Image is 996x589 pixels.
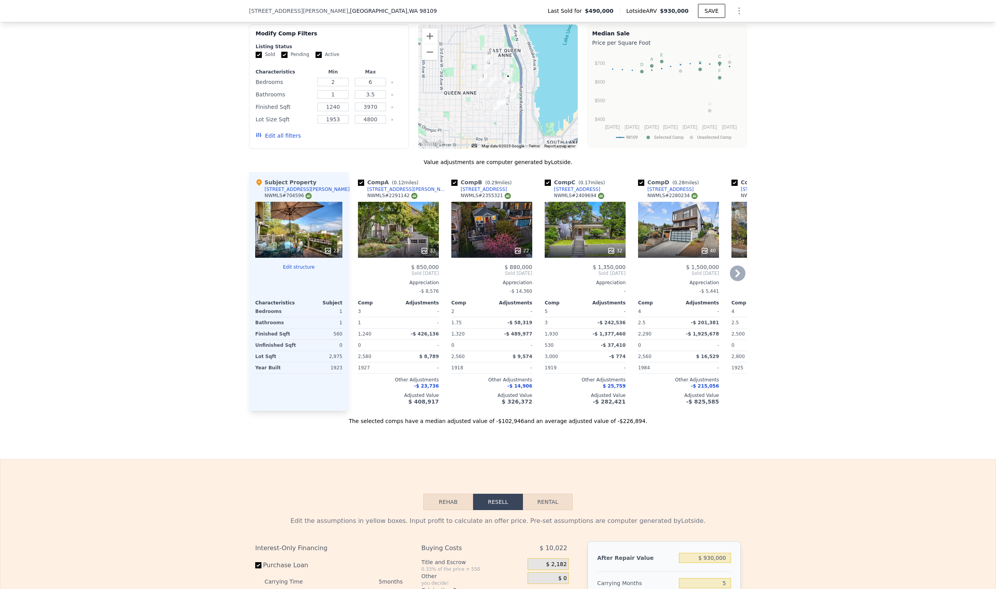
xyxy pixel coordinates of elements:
[679,300,719,306] div: Adjustments
[708,101,711,106] text: H
[598,320,626,325] span: -$ 242,536
[256,132,301,140] button: Edit all filters
[603,383,626,389] span: $ 25,759
[421,247,436,255] div: 33
[411,193,417,199] img: NWMLS Logo
[722,124,737,130] text: [DATE]
[638,354,651,359] span: 2,560
[318,575,403,588] div: 5 months
[487,180,498,185] span: 0.29
[585,300,626,306] div: Adjustments
[638,377,719,383] div: Other Adjustments
[255,541,403,555] div: Interest-Only Financing
[545,343,554,348] span: 530
[697,135,731,140] text: Unselected Comp
[256,89,313,100] div: Bathrooms
[492,300,532,306] div: Adjustments
[256,77,313,87] div: Bedrooms
[718,54,721,59] text: C
[255,306,297,317] div: Bedrooms
[592,48,742,145] svg: A chart.
[626,135,638,140] text: 98109
[420,139,446,149] img: Google
[493,362,532,373] div: -
[451,280,532,286] div: Appreciation
[741,192,791,199] div: NWMLS # 2322599
[358,280,439,286] div: Appreciation
[545,309,548,314] span: 5
[255,329,297,339] div: Finished Sqft
[256,51,275,58] label: Sold
[638,317,677,328] div: 2.5
[419,354,439,359] span: $ 8,789
[731,377,812,383] div: Other Adjustments
[451,392,532,398] div: Adjusted Value
[510,288,532,294] span: -$ 14,360
[255,317,297,328] div: Bathrooms
[493,340,532,351] div: -
[281,51,309,58] label: Pending
[638,186,694,192] a: [STREET_ADDRESS]
[421,572,524,580] div: Other
[731,392,812,398] div: Adjusted Value
[487,76,496,89] div: 1523 4th Ave N
[299,300,342,306] div: Subject
[741,186,787,192] div: [STREET_ADDRESS]
[731,343,735,348] span: 0
[255,264,342,270] button: Edit structure
[358,300,398,306] div: Comp
[638,331,651,337] span: 2,290
[421,558,524,566] div: Title and Escrow
[451,186,507,192] a: [STREET_ADDRESS]
[638,270,719,276] span: Sold [DATE]
[638,343,641,348] span: 0
[598,193,604,199] img: NWMLS Logo
[451,354,465,359] span: 2,560
[638,178,702,186] div: Comp D
[514,247,529,255] div: 22
[504,331,532,337] span: -$ 489,977
[420,139,446,149] a: Open this area in Google Maps (opens a new window)
[300,317,342,328] div: 1
[644,124,659,130] text: [DATE]
[414,383,439,389] span: -$ 23,736
[305,193,312,199] img: NWMLS Logo
[595,61,605,66] text: $700
[419,288,439,294] span: -$ 8,576
[358,362,397,373] div: 1927
[691,320,719,325] span: -$ 201,381
[554,192,604,199] div: NWMLS # 2409694
[391,81,394,84] button: Clear
[358,343,361,348] span: 0
[451,300,492,306] div: Comp
[686,398,719,405] span: -$ 825,585
[407,8,437,14] span: , WA 98109
[358,354,371,359] span: 2,580
[256,52,262,58] input: Sold
[575,180,608,185] span: ( miles)
[731,280,812,286] div: Appreciation
[348,7,437,15] span: , [GEOGRAPHIC_DATA]
[502,398,532,405] span: $ 326,372
[595,98,605,103] text: $500
[451,317,490,328] div: 1.75
[316,52,322,58] input: Active
[731,309,735,314] span: 4
[580,180,591,185] span: 0.17
[451,309,454,314] span: 2
[507,383,532,389] span: -$ 14,906
[680,340,719,351] div: -
[358,331,371,337] span: 1,240
[249,158,747,166] div: Value adjustments are computer generated by Lotside .
[545,354,558,359] span: 3,000
[545,362,584,373] div: 1919
[731,331,745,337] span: 2,500
[593,331,626,337] span: -$ 1,377,460
[256,30,402,44] div: Modify Comp Filters
[461,186,507,192] div: [STREET_ADDRESS]
[731,178,792,186] div: Comp E
[506,84,514,97] div: 1412 Taylor Ave N
[545,317,584,328] div: 3
[256,44,402,50] div: Listing Status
